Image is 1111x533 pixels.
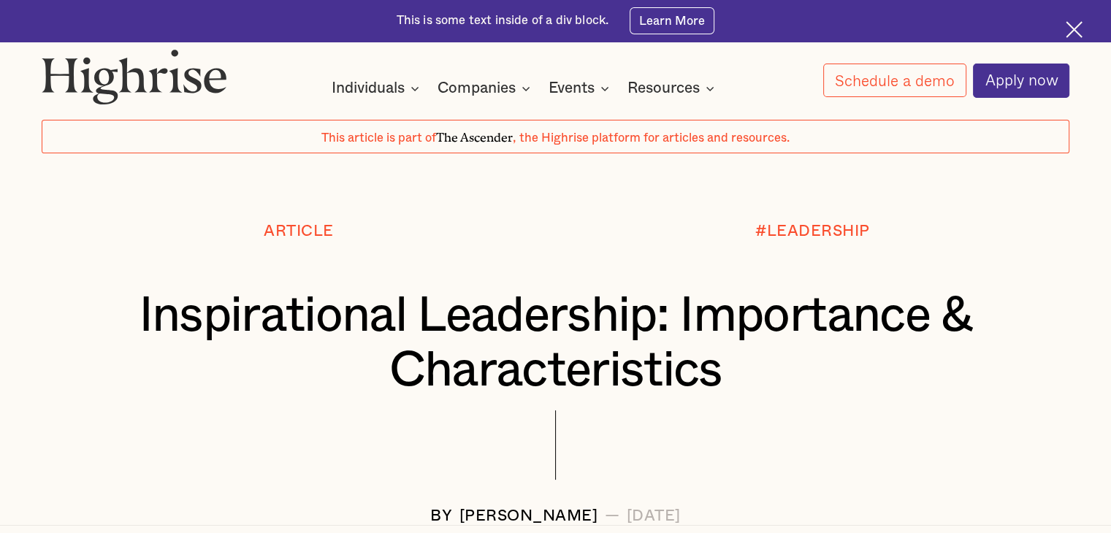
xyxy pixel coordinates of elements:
[42,49,227,105] img: Highrise logo
[438,80,516,97] div: Companies
[973,64,1069,98] a: Apply now
[332,80,424,97] div: Individuals
[321,132,436,144] span: This article is part of
[627,80,719,97] div: Resources
[430,507,452,525] div: BY
[627,507,681,525] div: [DATE]
[549,80,595,97] div: Events
[605,507,620,525] div: —
[85,288,1027,397] h1: Inspirational Leadership: Importance & Characteristics
[823,64,966,97] a: Schedule a demo
[438,80,535,97] div: Companies
[1066,21,1083,38] img: Cross icon
[549,80,614,97] div: Events
[513,132,790,144] span: , the Highrise platform for articles and resources.
[436,128,513,142] span: The Ascender
[755,223,870,240] div: #LEADERSHIP
[627,80,700,97] div: Resources
[264,223,334,240] div: Article
[397,12,609,29] div: This is some text inside of a div block.
[459,507,598,525] div: [PERSON_NAME]
[630,7,715,34] a: Learn More
[332,80,405,97] div: Individuals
